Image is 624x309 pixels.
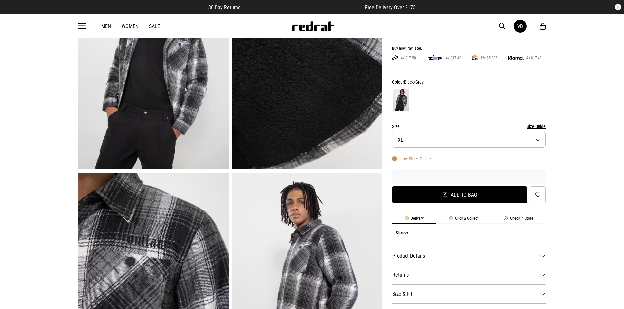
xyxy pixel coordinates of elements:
[398,55,419,60] span: 4x $17.50
[392,156,431,161] div: Low Stock Online
[5,3,25,22] button: Open LiveChat chat widget
[392,247,546,266] dt: Product Details
[392,46,546,51] div: Buy now, Pay later.
[122,23,139,29] a: Women
[392,122,546,130] div: Size
[101,23,111,29] a: Men
[392,132,546,148] button: XL
[472,55,478,60] img: SPLITPAY
[392,173,546,180] iframe: Customer reviews powered by Trustpilot
[365,4,416,10] span: Free Delivery Over $175
[254,4,352,10] iframe: Customer reviews powered by Trustpilot
[392,78,546,86] div: Colour
[392,266,546,284] dt: Returns
[393,89,409,111] img: Black/Grey
[478,55,500,60] span: 12x $5.83*
[443,55,464,60] span: 4x $17.49
[428,55,442,61] img: zip
[517,23,523,29] div: VB
[508,56,524,60] img: KLARNA
[291,21,334,31] img: Redrat logo
[491,216,546,224] li: Check in Store
[392,216,436,224] li: Delivery
[398,137,403,143] span: XL
[149,23,160,29] a: Sale
[392,186,528,203] button: Add to bag
[436,216,491,224] li: Click & Collect
[524,55,544,60] span: 4x $17.49
[392,284,546,303] dt: Size & Fit
[404,79,424,85] span: Black/Grey
[392,55,398,60] img: AFTERPAY
[208,4,240,10] span: 30 Day Returns
[396,230,408,235] button: Change
[527,122,546,130] button: Size Guide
